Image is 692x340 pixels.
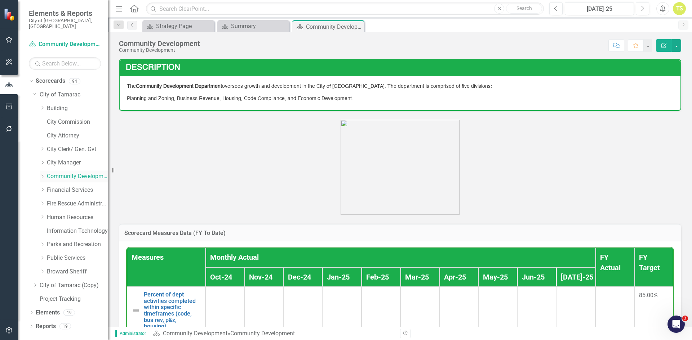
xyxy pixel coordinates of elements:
a: Elements [36,309,60,317]
div: [DATE]-25 [567,5,631,13]
span: Search [516,5,532,11]
a: Scorecards [36,77,65,85]
a: Summary [219,22,288,31]
span: 85.00% [639,292,658,299]
a: City of Tamarac (Copy) [40,281,108,290]
a: Community Development [29,40,101,49]
span: The oversees growth and development in the City of [GEOGRAPHIC_DATA]. The department is comprised... [127,84,492,89]
input: Search Below... [29,57,101,70]
button: [DATE]-25 [565,2,634,15]
a: City Commission [47,118,108,126]
a: Reports [36,322,56,331]
div: Community Development [119,40,200,47]
a: Broward Sheriff [47,268,108,276]
div: Community Development [230,330,295,337]
a: City Manager [47,159,108,167]
strong: Community Development Department [136,84,222,89]
div: 19 [63,309,75,316]
div: Strategy Page [156,22,213,31]
div: » [153,330,395,338]
a: Community Development [163,330,227,337]
input: Search ClearPoint... [146,3,544,15]
td: Double-Click to Edit Right Click for Context Menu [127,287,205,334]
small: City of [GEOGRAPHIC_DATA], [GEOGRAPHIC_DATA] [29,18,101,30]
button: Search [506,4,542,14]
a: Information Technology [47,227,108,235]
a: Human Resources [47,213,108,222]
span: Elements & Reports [29,9,101,18]
div: Community Development [119,47,200,53]
button: TS [673,2,686,15]
a: Building [47,104,108,113]
iframe: Intercom live chat [667,316,685,333]
img: Not Defined [132,306,140,315]
a: Project Tracking [40,295,108,303]
a: Financial Services [47,186,108,194]
a: Fire Rescue Administration [47,200,108,208]
a: Parks and Recreation [47,240,108,249]
img: ClearPoint Strategy [4,8,16,21]
a: City Clerk/ Gen. Gvt [47,145,108,154]
span: Planning and Zoning, Business Revenue, Housing, Code Compliance, and Economic Development. [127,96,353,101]
a: Percent of dept activities completed within specific timeframes (code, bus rev, p&z, housing) [144,291,201,330]
span: Administrator [115,330,149,337]
h3: Scorecard Measures Data (FY To Date) [124,230,676,236]
div: 94 [69,78,80,84]
div: 19 [59,323,71,329]
div: Community Development [306,22,363,31]
a: Community Development [47,172,108,181]
span: 3 [682,316,688,321]
a: City of Tamarac [40,91,108,99]
div: Summary [231,22,288,31]
a: Public Services [47,254,108,262]
a: Strategy Page [144,22,213,31]
h3: Description [126,63,677,72]
a: City Attorney [47,132,108,140]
